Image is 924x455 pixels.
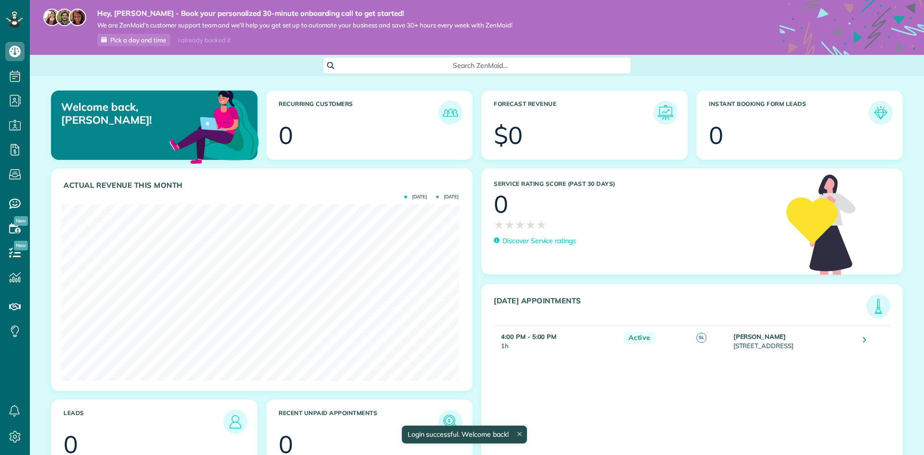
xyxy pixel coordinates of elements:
img: icon_todays_appointments-901f7ab196bb0bea1936b74009e4eb5ffbc2d2711fa7634e0d609ed5ef32b18b.png [869,297,888,316]
p: Welcome back, [PERSON_NAME]! [61,101,192,126]
strong: Hey, [PERSON_NAME] - Book your personalized 30-minute onboarding call to get started! [97,9,513,18]
p: Discover Service ratings [502,236,576,246]
img: maria-72a9807cf96188c08ef61303f053569d2e2a8a1cde33d635c8a3ac13582a053d.jpg [43,9,61,26]
div: $0 [494,123,523,147]
span: [DATE] [436,195,459,199]
a: Pick a day and time [97,34,170,46]
h3: Instant Booking Form Leads [709,101,869,125]
span: We are ZenMaid’s customer support team and we’ll help you get set up to automate your business an... [97,21,513,29]
h3: Recent unpaid appointments [279,410,438,434]
div: Login successful. Welcome back! [401,426,526,443]
h3: Forecast Revenue [494,101,654,125]
span: New [14,241,28,250]
img: icon_unpaid_appointments-47b8ce3997adf2238b356f14209ab4cced10bd1f174958f3ca8f1d0dd7fffeee.png [441,412,460,431]
div: I already booked it [172,34,236,46]
img: icon_form_leads-04211a6a04a5b2264e4ee56bc0799ec3eb69b7e499cbb523a139df1d13a81ae0.png [871,103,890,122]
span: Pick a day and time [110,36,166,44]
span: [DATE] [404,195,427,199]
h3: Actual Revenue this month [64,181,462,190]
span: ★ [536,216,547,233]
td: 1h [494,326,619,356]
span: Active [624,332,655,344]
span: SL [696,333,706,343]
a: Discover Service ratings [494,236,576,246]
img: dashboard_welcome-42a62b7d889689a78055ac9021e634bf52bae3f8056760290aed330b23ab8690.png [167,79,261,173]
img: icon_leads-1bed01f49abd5b7fead27621c3d59655bb73ed531f8eeb49469d10e621d6b896.png [226,412,245,431]
img: michelle-19f622bdf1676172e81f8f8fba1fb50e276960ebfe0243fe18214015130c80e4.jpg [69,9,86,26]
strong: [PERSON_NAME] [733,333,786,340]
span: ★ [494,216,504,233]
h3: Service Rating score (past 30 days) [494,181,777,187]
span: ★ [526,216,536,233]
h3: [DATE] Appointments [494,297,866,318]
h3: Recurring Customers [279,101,438,125]
img: icon_recurring_customers-cf858462ba22bcd05b5a5880d41d6543d210077de5bb9ebc9590e49fd87d84ed.png [441,103,460,122]
div: 0 [709,123,723,147]
td: [STREET_ADDRESS] [731,326,856,356]
span: New [14,216,28,226]
span: ★ [515,216,526,233]
span: ★ [504,216,515,233]
img: icon_forecast_revenue-8c13a41c7ed35a8dcfafea3cbb826a0462acb37728057bba2d056411b612bbbe.png [656,103,675,122]
h3: Leads [64,410,223,434]
img: jorge-587dff0eeaa6aab1f244e6dc62b8924c3b6ad411094392a53c71c6c4a576187d.jpg [56,9,73,26]
strong: 4:00 PM - 5:00 PM [501,333,556,340]
div: 0 [279,123,293,147]
div: 0 [494,192,508,216]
